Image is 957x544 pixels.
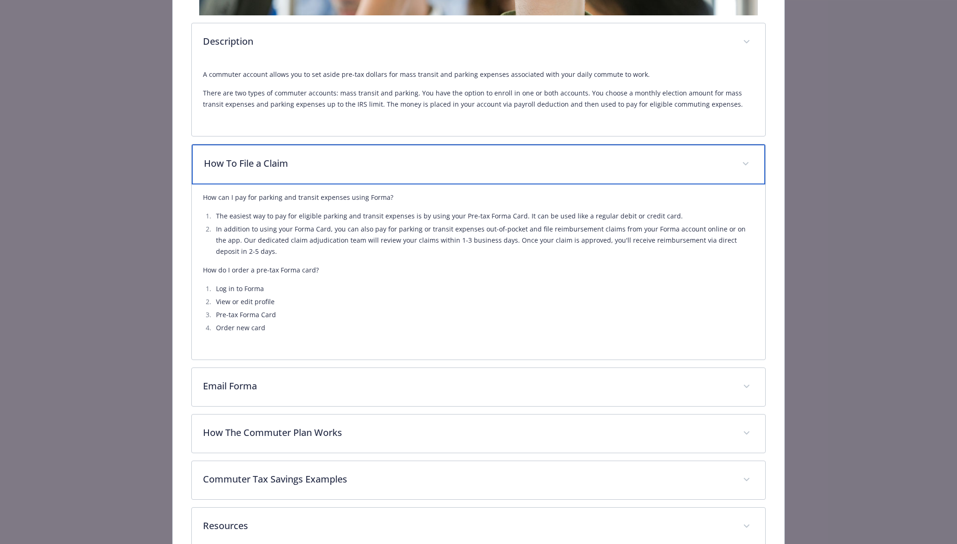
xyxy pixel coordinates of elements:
[203,69,754,80] p: A commuter account allows you to set aside pre-tax dollars for mass transit and parking expenses ...
[204,156,731,170] p: How To File a Claim
[203,519,732,533] p: Resources
[213,322,754,333] li: Order new card
[203,379,732,393] p: Email Forma
[203,34,732,48] p: Description
[192,368,765,406] div: Email Forma
[203,472,732,486] p: Commuter Tax Savings Examples
[192,415,765,453] div: How The Commuter Plan Works
[192,61,765,136] div: Description
[213,283,754,294] li: Log in to Forma
[192,461,765,499] div: Commuter Tax Savings Examples
[192,144,765,184] div: How To File a Claim
[213,309,754,320] li: Pre-tax Forma Card
[203,192,754,203] p: How can I pay for parking and transit expenses using Forma?
[203,88,754,110] p: There are two types of commuter accounts: mass transit and parking. You have the option to enroll...
[213,211,754,222] li: The easiest way to pay for eligible parking and transit expenses is by using your Pre-tax Forma C...
[213,224,754,257] li: In addition to using your Forma Card, you can also pay for parking or transit expenses out-of-poc...
[192,184,765,360] div: How To File a Claim
[203,265,754,276] p: How do I order a pre-tax Forma card?
[203,426,732,440] p: How The Commuter Plan Works
[192,23,765,61] div: Description
[213,296,754,307] li: View or edit profile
